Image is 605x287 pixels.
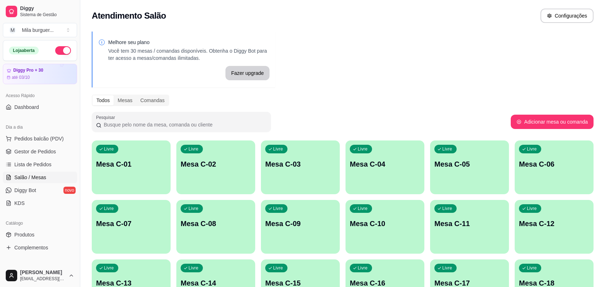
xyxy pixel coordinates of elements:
[3,229,77,240] a: Produtos
[527,265,537,271] p: Livre
[189,146,199,152] p: Livre
[22,27,54,34] div: Mila burguer ...
[14,231,34,238] span: Produtos
[3,90,77,101] div: Acesso Rápido
[20,269,66,276] span: [PERSON_NAME]
[442,146,452,152] p: Livre
[176,140,255,194] button: LivreMesa C-02
[92,10,166,21] h2: Atendimento Salão
[519,159,589,169] p: Mesa C-06
[273,265,283,271] p: Livre
[3,185,77,196] a: Diggy Botnovo
[265,159,335,169] p: Mesa C-03
[3,172,77,183] a: Salão / Mesas
[358,265,368,271] p: Livre
[3,64,77,84] a: Diggy Pro + 30até 03/10
[540,9,594,23] button: Configurações
[104,206,114,211] p: Livre
[104,265,114,271] p: Livre
[92,95,114,105] div: Todos
[527,206,537,211] p: Livre
[189,265,199,271] p: Livre
[176,200,255,254] button: LivreMesa C-08
[108,39,270,46] p: Melhore seu plano
[9,47,39,54] div: Loja aberta
[225,66,270,80] button: Fazer upgrade
[442,206,452,211] p: Livre
[14,244,48,251] span: Complementos
[273,206,283,211] p: Livre
[3,267,77,284] button: [PERSON_NAME][EMAIL_ADDRESS][DOMAIN_NAME]
[14,187,36,194] span: Diggy Bot
[108,47,270,62] p: Você tem 30 mesas / comandas disponíveis. Obtenha o Diggy Bot para ter acesso a mesas/comandas il...
[434,159,505,169] p: Mesa C-05
[442,265,452,271] p: Livre
[20,12,74,18] span: Sistema de Gestão
[14,161,52,168] span: Lista de Pedidos
[9,27,16,34] span: M
[358,206,368,211] p: Livre
[350,219,420,229] p: Mesa C-10
[3,101,77,113] a: Dashboard
[92,200,171,254] button: LivreMesa C-07
[3,242,77,253] a: Complementos
[14,135,64,142] span: Pedidos balcão (PDV)
[358,146,368,152] p: Livre
[20,5,74,12] span: Diggy
[181,219,251,229] p: Mesa C-08
[261,140,340,194] button: LivreMesa C-03
[104,146,114,152] p: Livre
[3,217,77,229] div: Catálogo
[96,114,118,120] label: Pesquisar
[3,23,77,37] button: Select a team
[14,104,39,111] span: Dashboard
[13,68,43,73] article: Diggy Pro + 30
[515,140,594,194] button: LivreMesa C-06
[265,219,335,229] p: Mesa C-09
[137,95,169,105] div: Comandas
[430,140,509,194] button: LivreMesa C-05
[511,115,594,129] button: Adicionar mesa ou comanda
[3,146,77,157] a: Gestor de Pedidos
[515,200,594,254] button: LivreMesa C-12
[3,121,77,133] div: Dia a dia
[3,3,77,20] a: DiggySistema de Gestão
[14,148,56,155] span: Gestor de Pedidos
[189,206,199,211] p: Livre
[273,146,283,152] p: Livre
[96,159,166,169] p: Mesa C-01
[20,276,66,282] span: [EMAIL_ADDRESS][DOMAIN_NAME]
[14,174,46,181] span: Salão / Mesas
[346,140,424,194] button: LivreMesa C-04
[527,146,537,152] p: Livre
[12,75,30,80] article: até 03/10
[55,46,71,55] button: Alterar Status
[96,219,166,229] p: Mesa C-07
[101,121,267,128] input: Pesquisar
[181,159,251,169] p: Mesa C-02
[14,200,25,207] span: KDS
[346,200,424,254] button: LivreMesa C-10
[3,159,77,170] a: Lista de Pedidos
[434,219,505,229] p: Mesa C-11
[350,159,420,169] p: Mesa C-04
[92,140,171,194] button: LivreMesa C-01
[430,200,509,254] button: LivreMesa C-11
[114,95,136,105] div: Mesas
[3,197,77,209] a: KDS
[261,200,340,254] button: LivreMesa C-09
[3,133,77,144] button: Pedidos balcão (PDV)
[519,219,589,229] p: Mesa C-12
